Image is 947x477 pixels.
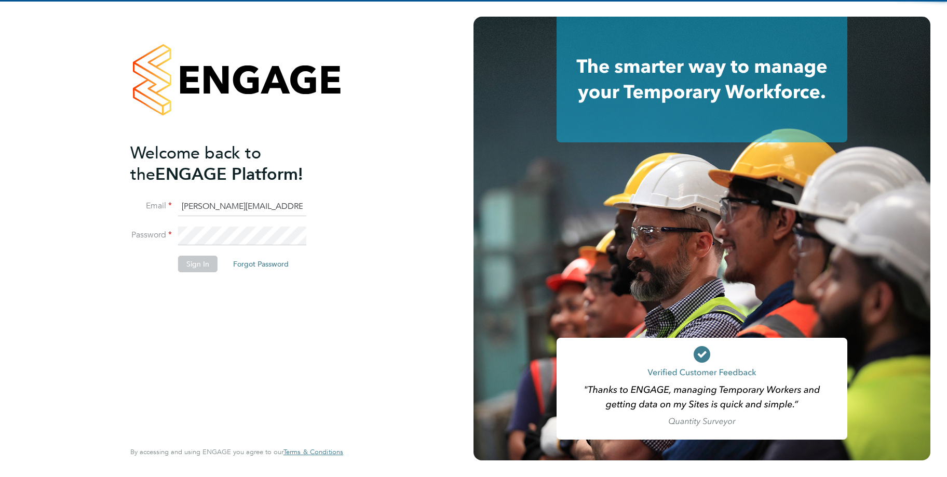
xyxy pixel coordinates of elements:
[130,143,261,184] span: Welcome back to the
[283,447,343,456] span: Terms & Conditions
[178,197,306,216] input: Enter your work email...
[225,256,297,272] button: Forgot Password
[130,230,172,241] label: Password
[178,256,218,272] button: Sign In
[283,448,343,456] a: Terms & Conditions
[130,201,172,211] label: Email
[130,447,343,456] span: By accessing and using ENGAGE you agree to our
[130,142,333,185] h2: ENGAGE Platform!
